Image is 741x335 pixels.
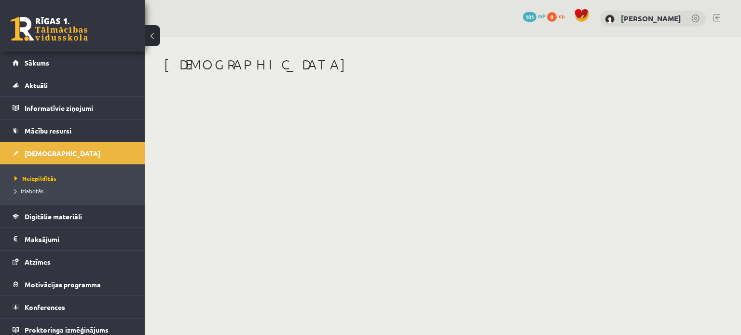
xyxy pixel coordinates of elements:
[11,17,88,41] a: Rīgas 1. Tālmācības vidusskola
[13,120,133,142] a: Mācību resursi
[558,12,564,20] span: xp
[25,303,65,311] span: Konferences
[13,228,133,250] a: Maksājumi
[25,97,133,119] legend: Informatīvie ziņojumi
[13,273,133,295] a: Motivācijas programma
[25,58,49,67] span: Sākums
[523,12,536,22] span: 101
[547,12,569,20] a: 0 xp
[523,12,546,20] a: 101 mP
[25,257,51,266] span: Atzīmes
[25,325,109,334] span: Proktoringa izmēģinājums
[25,81,48,90] span: Aktuāli
[13,251,133,273] a: Atzīmes
[605,14,615,24] img: Rinalds Šternfelds
[25,149,100,158] span: [DEMOGRAPHIC_DATA]
[164,56,722,73] h1: [DEMOGRAPHIC_DATA]
[25,228,133,250] legend: Maksājumi
[13,74,133,96] a: Aktuāli
[14,174,56,182] span: Neizpildītās
[13,52,133,74] a: Sākums
[25,280,101,289] span: Motivācijas programma
[14,187,135,195] a: Izlabotās
[25,126,71,135] span: Mācību resursi
[13,142,133,164] a: [DEMOGRAPHIC_DATA]
[25,212,82,221] span: Digitālie materiāli
[13,97,133,119] a: Informatīvie ziņojumi
[547,12,557,22] span: 0
[13,296,133,318] a: Konferences
[621,13,681,23] a: [PERSON_NAME]
[14,174,135,183] a: Neizpildītās
[13,205,133,228] a: Digitālie materiāli
[14,187,43,195] span: Izlabotās
[538,12,546,20] span: mP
